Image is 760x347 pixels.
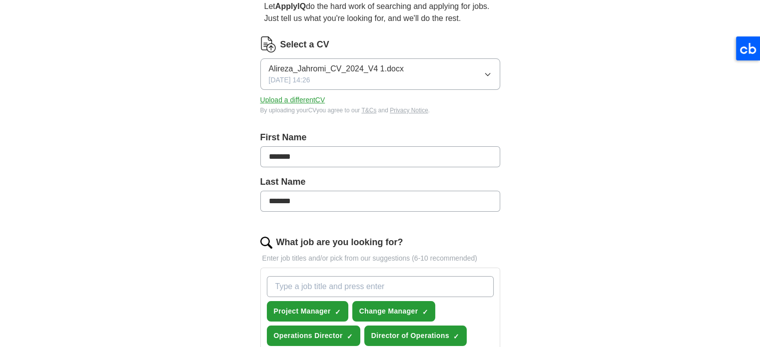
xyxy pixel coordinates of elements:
span: Change Manager [359,306,418,317]
span: Alireza_Jahromi_CV_2024_V4 1.docx [269,63,404,75]
label: What job are you looking for? [276,236,403,249]
span: Director of Operations [371,331,449,341]
span: ✓ [347,333,353,341]
button: Upload a differentCV [260,95,325,105]
button: Change Manager✓ [352,301,436,322]
button: Alireza_Jahromi_CV_2024_V4 1.docx[DATE] 14:26 [260,58,500,90]
span: ✓ [422,308,428,316]
button: Project Manager✓ [267,301,348,322]
span: ✓ [335,308,341,316]
img: CV Icon [260,36,276,52]
label: First Name [260,131,500,144]
span: Operations Director [274,331,343,341]
a: T&Cs [361,107,376,114]
button: Director of Operations✓ [364,326,467,346]
span: Project Manager [274,306,331,317]
span: ✓ [453,333,459,341]
input: Type a job title and press enter [267,276,494,297]
label: Select a CV [280,38,329,51]
label: Last Name [260,175,500,189]
span: [DATE] 14:26 [269,75,310,85]
div: By uploading your CV you agree to our and . [260,106,500,115]
strong: ApplyIQ [275,2,306,10]
button: Operations Director✓ [267,326,360,346]
img: search.png [260,237,272,249]
a: Privacy Notice [390,107,428,114]
p: Enter job titles and/or pick from our suggestions (6-10 recommended) [260,253,500,264]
